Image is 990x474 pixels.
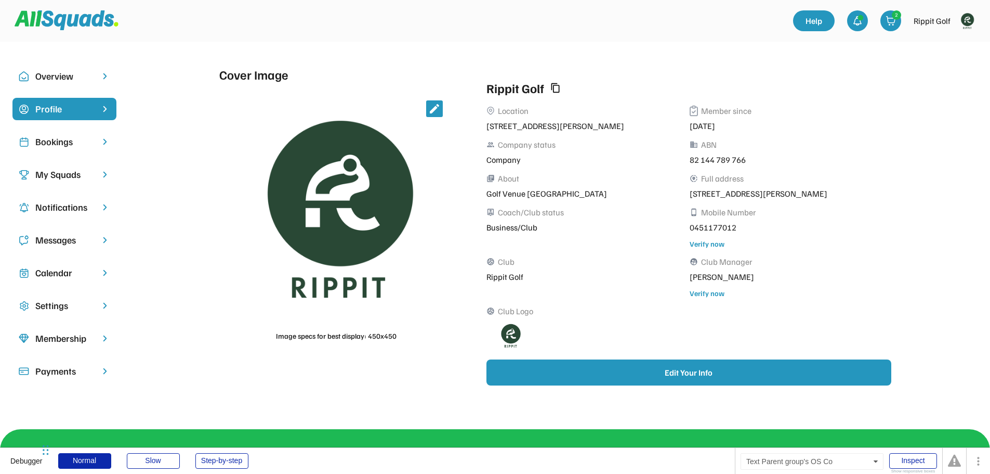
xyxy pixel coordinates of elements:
img: Rippitlogov2_green.png [495,320,526,351]
button: Edit Your Info [486,360,891,386]
div: Settings [35,299,94,313]
div: Verify now [690,238,724,249]
button: person_pin [486,208,495,216]
img: Icon%20copy%204.svg [19,202,29,213]
button: library_books [486,174,495,183]
img: chevron-right%20copy%203.svg [100,104,110,114]
img: Rippitlogov2_green.png [957,10,978,31]
div: 2 [892,11,901,19]
div: [PERSON_NAME] [690,271,887,283]
div: Rippit Golf [486,79,544,97]
button: sports_volleyball [486,258,495,266]
div: Mobile Number [701,206,756,219]
div: [STREET_ADDRESS][PERSON_NAME] [486,120,683,132]
div: Location [498,105,529,117]
div: Business/Club [486,221,683,234]
div: Show responsive boxes [889,469,937,473]
div: 82 144 789 766 [690,153,887,166]
div: Member since [701,105,751,117]
img: Vector%2013.svg [690,105,698,116]
div: Rippit Golf [914,15,951,27]
img: chevron-right.svg [100,170,110,180]
button: people [486,140,495,149]
div: Text Parent group's OS Co [741,453,883,470]
img: Icon%20copy%203.svg [19,170,29,180]
img: chevron-right.svg [100,235,110,245]
div: Club Manager [701,255,753,268]
a: Help [793,10,835,31]
button: supervised_user_circle [690,258,698,266]
div: My Squads [35,168,94,182]
button: sports_volleyball [486,307,495,315]
div: [STREET_ADDRESS][PERSON_NAME] [690,187,887,200]
button: phone_android [690,208,698,216]
div: Verify now [690,288,724,299]
div: [DATE] [690,120,887,132]
img: bell-03%20%281%29.svg [852,16,863,26]
div: Golf Venue [GEOGRAPHIC_DATA] [486,187,683,200]
div: Messages [35,233,94,247]
img: chevron-right.svg [100,334,110,343]
div: Membership [35,331,94,345]
div: Full address [701,172,744,185]
img: shopping-cart-01%20%281%29.svg [886,16,896,26]
div: Inspect [889,453,937,469]
img: Icon%20copy%202.svg [19,137,29,147]
img: chevron-right.svg [100,71,110,81]
div: ABN [701,138,717,151]
img: chevron-right.svg [100,268,110,278]
div: Notifications [35,200,94,214]
div: Rippit Golf [486,271,683,283]
div: Company [486,153,683,166]
div: Club Logo [498,305,533,317]
div: Cover Image [219,65,288,84]
div: Calendar [35,266,94,280]
img: Icon%20copy%208.svg [19,334,29,344]
img: Icon%20copy%207.svg [19,268,29,278]
img: chevron-right.svg [100,202,110,212]
div: Coach/Club status [498,206,564,219]
div: 0451177012 [690,221,887,234]
img: Icon%20copy%2016.svg [19,301,29,311]
img: Squad%20Logo.svg [15,10,118,30]
div: Company status [498,138,556,151]
div: Club [498,255,514,268]
img: Icon%20copy%2015.svg [19,104,29,114]
img: chevron-right.svg [100,137,110,147]
button: business [690,140,698,149]
button: share_location [690,174,698,183]
div: Bookings [35,135,94,149]
img: Icon%20copy%205.svg [19,235,29,246]
img: Icon%20copy%2010.svg [19,71,29,82]
div: Profile [35,102,94,116]
div: Image specs for best display: 450x450 [276,330,397,341]
div: About [498,172,519,185]
div: Overview [35,69,94,83]
img: Vector%2011.svg [486,107,495,115]
img: chevron-right.svg [100,301,110,311]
